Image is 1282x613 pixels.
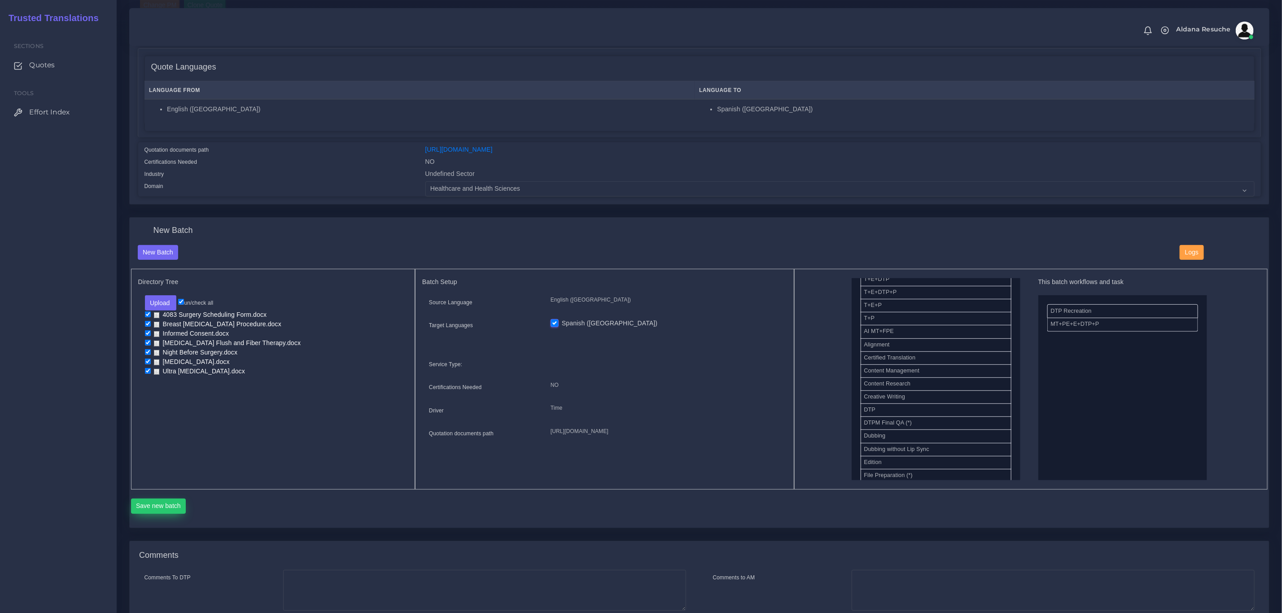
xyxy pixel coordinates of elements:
[419,169,1261,181] div: Undefined Sector
[151,329,232,338] a: Informed Consent.docx
[1038,278,1207,286] h5: This batch workflows and task
[144,158,197,166] label: Certifications Needed
[425,146,493,153] a: [URL][DOMAIN_NAME]
[151,62,216,72] h4: Quote Languages
[1185,249,1199,256] span: Logs
[861,416,1011,430] li: DTPM Final QA (*)
[1047,304,1198,318] li: DTP Recreation
[861,286,1011,299] li: T+E+DTP+P
[429,298,473,306] label: Source Language
[151,320,284,328] a: Breast [MEDICAL_DATA] Procedure.docx
[29,107,70,117] span: Effort Index
[178,299,184,305] input: un/check all
[2,13,99,23] h2: Trusted Translations
[717,105,1250,114] li: Spanish ([GEOGRAPHIC_DATA])
[1180,245,1203,260] button: Logs
[551,295,780,305] p: English ([GEOGRAPHIC_DATA])
[153,226,193,236] h4: New Batch
[14,90,34,96] span: Tools
[144,170,164,178] label: Industry
[861,312,1011,325] li: T+P
[562,319,657,328] label: Spanish ([GEOGRAPHIC_DATA])
[1177,26,1231,32] span: Aldana Resuche
[167,105,690,114] li: English ([GEOGRAPHIC_DATA])
[695,81,1255,100] th: Language To
[144,574,191,582] label: Comments To DTP
[138,278,408,286] h5: Directory Tree
[139,551,179,560] h4: Comments
[151,358,233,366] a: [MEDICAL_DATA].docx
[861,273,1011,286] li: T+E+DTP
[151,311,270,319] a: 4083 Surgery Scheduling Form.docx
[14,43,44,49] span: Sections
[2,11,99,26] a: Trusted Translations
[861,469,1011,482] li: File Preparation (*)
[138,248,179,255] a: New Batch
[144,81,695,100] th: Language From
[422,278,787,286] h5: Batch Setup
[151,348,241,357] a: Night Before Surgery.docx
[178,299,213,307] label: un/check all
[861,338,1011,352] li: Alignment
[138,245,179,260] button: New Batch
[144,146,209,154] label: Quotation documents path
[7,56,110,74] a: Quotes
[429,383,482,391] label: Certifications Needed
[1172,22,1257,39] a: Aldana Resucheavatar
[429,321,473,329] label: Target Languages
[551,381,780,390] p: NO
[861,299,1011,312] li: T+E+P
[861,443,1011,456] li: Dubbing without Lip Sync
[151,367,248,376] a: Ultra [MEDICAL_DATA].docx
[1047,318,1198,331] li: MT+PE+E+DTP+P
[145,295,177,311] button: Upload
[1236,22,1254,39] img: avatar
[861,429,1011,443] li: Dubbing
[144,182,163,190] label: Domain
[131,499,186,514] button: Save new batch
[429,407,444,415] label: Driver
[29,60,55,70] span: Quotes
[861,403,1011,417] li: DTP
[861,364,1011,378] li: Content Management
[429,360,462,368] label: Service Type:
[861,325,1011,338] li: AI MT+FPE
[861,390,1011,404] li: Creative Writing
[551,427,780,436] p: [URL][DOMAIN_NAME]
[713,574,755,582] label: Comments to AM
[551,403,780,413] p: Time
[861,456,1011,469] li: Edition
[429,429,494,438] label: Quotation documents path
[7,103,110,122] a: Effort Index
[861,377,1011,391] li: Content Research
[419,157,1261,169] div: NO
[861,351,1011,365] li: Certified Translation
[151,339,304,347] a: [MEDICAL_DATA] Flush and Fiber Therapy.docx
